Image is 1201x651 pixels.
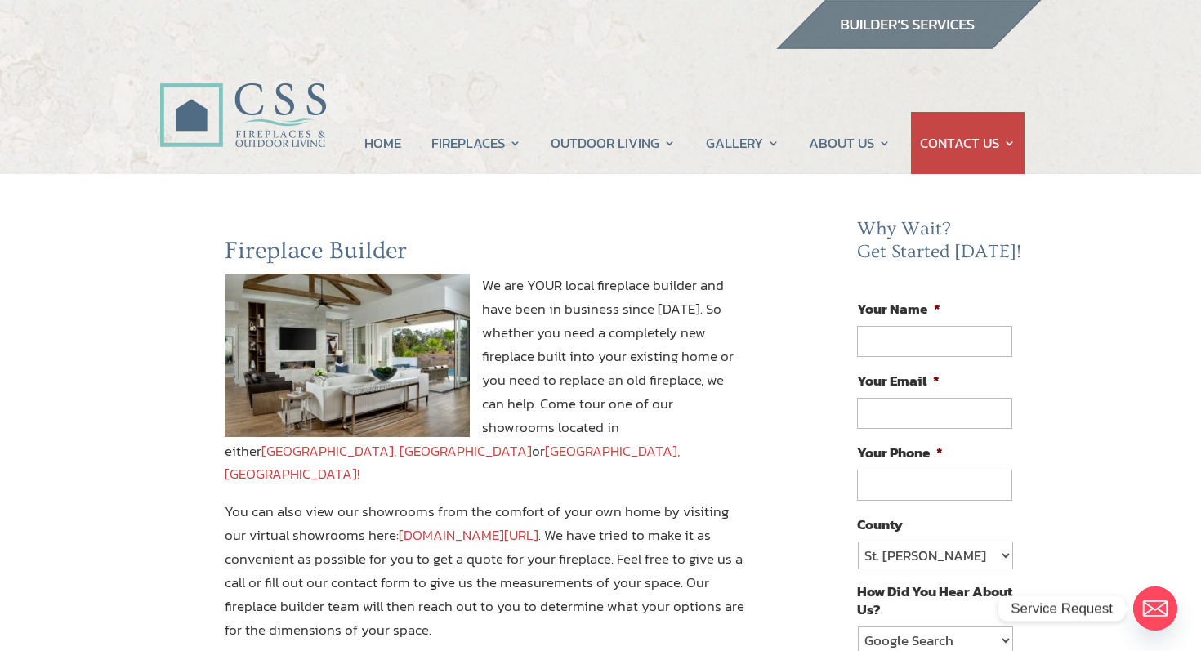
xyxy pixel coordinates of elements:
[431,112,521,174] a: FIREPLACES
[225,236,749,274] h2: Fireplace Builder
[920,112,1016,174] a: CONTACT US
[857,372,940,390] label: Your Email
[706,112,779,174] a: GALLERY
[225,274,749,500] p: We are YOUR local fireplace builder and have been in business since [DATE]. So whether you need a...
[551,112,676,174] a: OUTDOOR LIVING
[261,440,532,461] a: [GEOGRAPHIC_DATA], [GEOGRAPHIC_DATA]
[857,582,1012,618] label: How Did You Hear About Us?
[857,444,943,461] label: Your Phone
[857,218,1025,271] h2: Why Wait? Get Started [DATE]!
[159,38,326,156] img: CSS Fireplaces & Outdoor Living (Formerly Construction Solutions & Supply)- Jacksonville Ormond B...
[225,274,470,437] img: fireplace builder jacksonville fl and ormond beach fl
[857,300,940,318] label: Your Name
[775,33,1042,55] a: builder services construction supply
[364,112,401,174] a: HOME
[857,515,903,533] label: County
[399,524,538,546] a: [DOMAIN_NAME][URL]
[809,112,891,174] a: ABOUT US
[1133,586,1177,631] a: Email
